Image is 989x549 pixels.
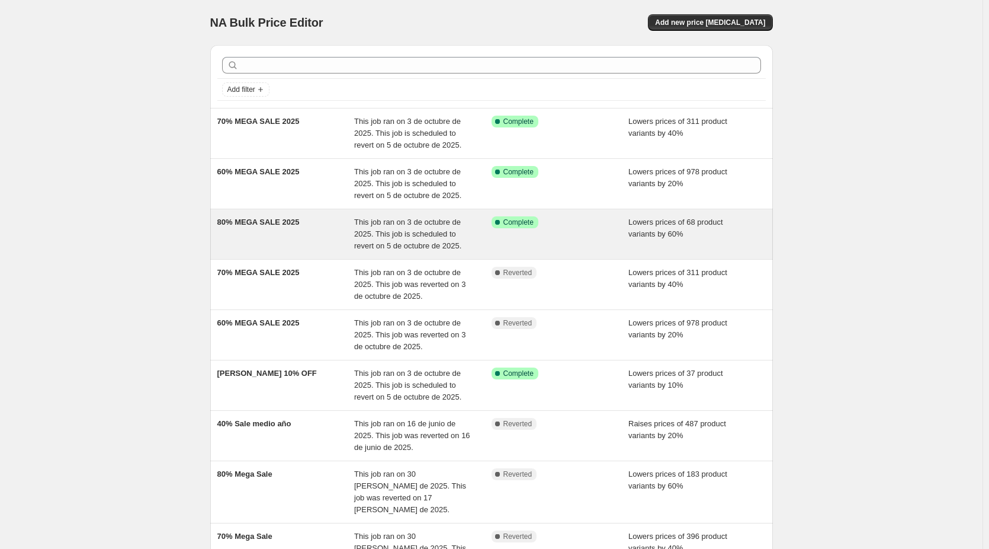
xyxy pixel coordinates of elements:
[227,85,255,94] span: Add filter
[503,218,534,227] span: Complete
[503,369,534,378] span: Complete
[354,318,465,351] span: This job ran on 3 de octubre de 2025. This job was reverted on 3 de octubre de 2025.
[648,14,772,31] button: Add new price [MEDICAL_DATA]
[655,18,765,27] span: Add new price [MEDICAL_DATA]
[503,117,534,126] span: Complete
[217,419,291,428] span: 40% Sale medio año
[628,268,727,289] span: Lowers prices of 311 product variants by 40%
[217,218,300,226] span: 80% MEGA SALE 2025
[217,532,272,541] span: 70% Mega Sale
[354,218,461,250] span: This job ran on 3 de octubre de 2025. This job is scheduled to revert on 5 de octubre de 2025.
[503,470,532,479] span: Reverted
[222,82,269,97] button: Add filter
[628,117,727,138] span: Lowers prices of 311 product variants by 40%
[628,218,723,238] span: Lowers prices of 68 product variants by 60%
[210,16,323,29] span: NA Bulk Price Editor
[628,419,726,440] span: Raises prices of 487 product variants by 20%
[354,419,470,452] span: This job ran on 16 de junio de 2025. This job was reverted on 16 de junio de 2025.
[503,268,532,277] span: Reverted
[354,369,461,401] span: This job ran on 3 de octubre de 2025. This job is scheduled to revert on 5 de octubre de 2025.
[217,167,300,176] span: 60% MEGA SALE 2025
[217,470,272,478] span: 80% Mega Sale
[354,167,461,200] span: This job ran on 3 de octubre de 2025. This job is scheduled to revert on 5 de octubre de 2025.
[503,167,534,177] span: Complete
[503,532,532,541] span: Reverted
[217,117,300,126] span: 70% MEGA SALE 2025
[354,470,466,514] span: This job ran on 30 [PERSON_NAME] de 2025. This job was reverted on 17 [PERSON_NAME] de 2025.
[628,318,727,339] span: Lowers prices of 978 product variants by 20%
[628,470,727,490] span: Lowers prices of 183 product variants by 60%
[503,419,532,429] span: Reverted
[217,369,317,378] span: [PERSON_NAME] 10% OFF
[217,318,300,327] span: 60% MEGA SALE 2025
[217,268,300,277] span: 70% MEGA SALE 2025
[354,117,461,149] span: This job ran on 3 de octubre de 2025. This job is scheduled to revert on 5 de octubre de 2025.
[503,318,532,328] span: Reverted
[628,167,727,188] span: Lowers prices of 978 product variants by 20%
[354,268,465,301] span: This job ran on 3 de octubre de 2025. This job was reverted on 3 de octubre de 2025.
[628,369,723,390] span: Lowers prices of 37 product variants by 10%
